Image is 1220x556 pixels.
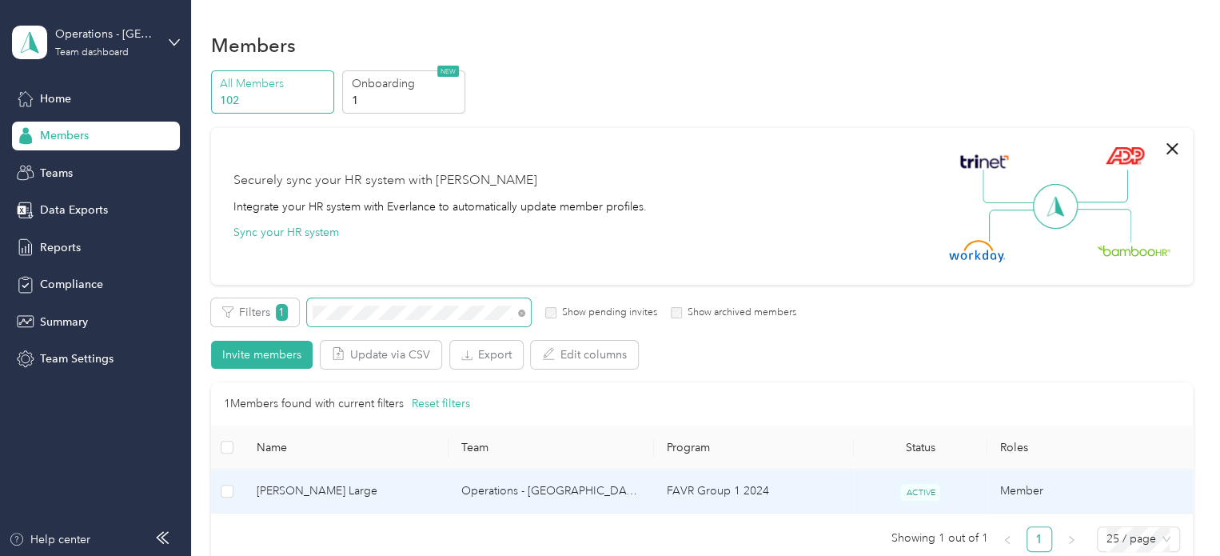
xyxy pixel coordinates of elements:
[1106,527,1170,551] span: 25 / page
[55,48,129,58] div: Team dashboard
[220,75,329,92] p: All Members
[233,198,647,215] div: Integrate your HR system with Everlance to automatically update member profiles.
[987,470,1193,514] td: Member
[556,306,657,320] label: Show pending invites
[352,75,460,92] p: Onboarding
[244,426,449,470] th: Name
[40,276,103,293] span: Compliance
[1072,170,1128,203] img: Line Right Up
[40,350,114,367] span: Team Settings
[891,526,988,550] span: Showing 1 out of 1
[900,484,940,501] span: ACTIVE
[1067,535,1076,545] span: right
[1027,526,1052,552] li: 1
[352,92,460,109] p: 1
[321,341,441,369] button: Update via CSV
[211,298,299,326] button: Filters1
[233,224,339,241] button: Sync your HR system
[220,92,329,109] p: 102
[40,90,71,107] span: Home
[682,306,796,320] label: Show archived members
[257,482,437,500] span: [PERSON_NAME] Large
[1105,146,1144,165] img: ADP
[995,526,1020,552] li: Previous Page
[654,426,854,470] th: Program
[983,170,1039,204] img: Line Left Up
[276,304,288,321] span: 1
[211,37,296,54] h1: Members
[450,341,523,369] button: Export
[257,441,437,454] span: Name
[949,240,1005,262] img: Workday
[412,395,470,413] button: Reset filters
[1097,526,1180,552] div: Page Size
[449,426,654,470] th: Team
[956,150,1012,173] img: Trinet
[244,470,449,514] td: Elizabeth N. Large
[449,470,654,514] td: Operations - Sacramento
[987,426,1193,470] th: Roles
[40,314,88,330] span: Summary
[988,209,1044,242] img: Line Left Down
[995,526,1020,552] button: left
[1097,245,1170,256] img: BambooHR
[531,341,638,369] button: Edit columns
[40,127,89,144] span: Members
[55,26,155,42] div: Operations - [GEOGRAPHIC_DATA]
[654,470,854,514] td: FAVR Group 1 2024
[1059,526,1084,552] li: Next Page
[224,395,404,413] p: 1 Members found with current filters
[1130,466,1220,556] iframe: Everlance-gr Chat Button Frame
[211,341,313,369] button: Invite members
[40,202,108,218] span: Data Exports
[40,239,81,256] span: Reports
[437,66,459,77] span: NEW
[854,426,987,470] th: Status
[1027,527,1051,551] a: 1
[40,165,73,182] span: Teams
[1075,209,1131,243] img: Line Right Down
[1003,535,1012,545] span: left
[233,171,537,190] div: Securely sync your HR system with [PERSON_NAME]
[1059,526,1084,552] button: right
[9,531,90,548] button: Help center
